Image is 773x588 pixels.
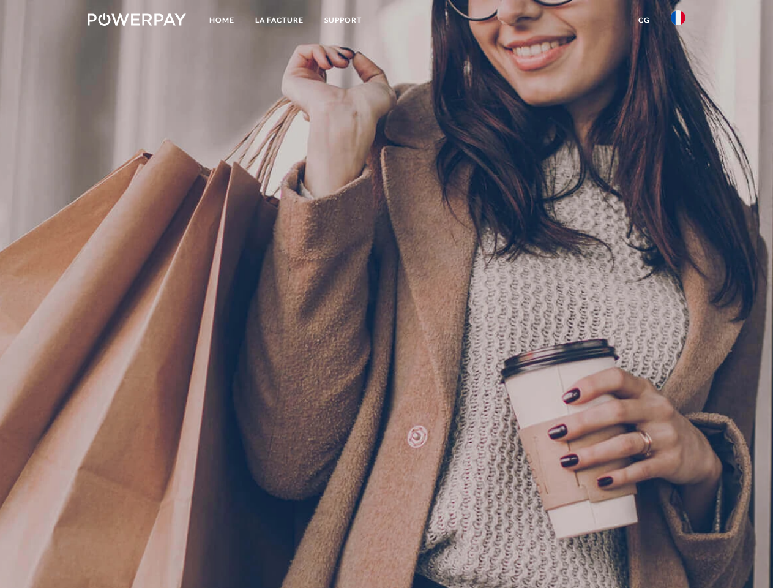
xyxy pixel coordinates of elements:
[628,9,660,31] a: CG
[199,9,245,31] a: Home
[88,13,186,26] img: logo-powerpay-white.svg
[671,10,685,25] img: fr
[314,9,372,31] a: Support
[245,9,314,31] a: LA FACTURE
